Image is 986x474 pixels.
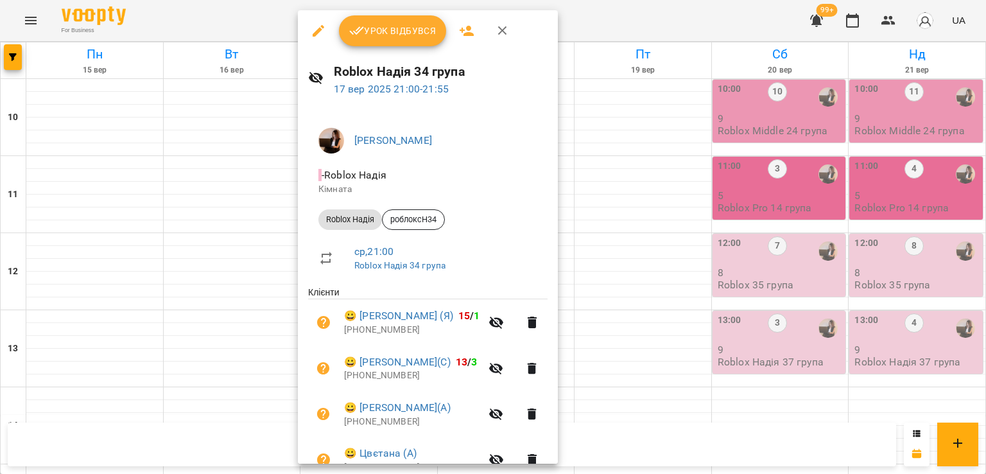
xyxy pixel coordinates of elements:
a: 😀 [PERSON_NAME](А) [344,400,451,416]
button: Урок відбувся [339,15,447,46]
b: / [458,310,480,322]
span: роблоксН34 [383,214,444,225]
img: f1c8304d7b699b11ef2dd1d838014dff.jpg [318,128,344,154]
p: [PHONE_NUMBER] [344,461,481,474]
a: [PERSON_NAME] [354,134,432,146]
p: Кімната [318,183,537,196]
a: ср , 21:00 [354,245,394,258]
span: - Roblox Надія [318,169,389,181]
p: [PHONE_NUMBER] [344,324,481,337]
span: 3 [471,356,477,368]
p: [PHONE_NUMBER] [344,369,481,382]
h6: Roblox Надія 34 група [334,62,548,82]
b: / [456,356,478,368]
a: 17 вер 2025 21:00-21:55 [334,83,449,95]
span: 1 [474,310,480,322]
a: 😀 [PERSON_NAME] (Я) [344,308,453,324]
button: Візит ще не сплачено. Додати оплату? [308,307,339,338]
span: Roblox Надія [318,214,382,225]
button: Візит ще не сплачено. Додати оплату? [308,399,339,430]
a: Roblox Надія 34 група [354,260,445,270]
span: 13 [456,356,467,368]
a: 😀 Цвєтана (А) [344,446,417,461]
p: [PHONE_NUMBER] [344,416,481,428]
div: роблоксН34 [382,209,445,230]
span: Урок відбувся [349,23,437,39]
a: 😀 [PERSON_NAME](С) [344,355,451,370]
span: 15 [458,310,470,322]
button: Візит ще не сплачено. Додати оплату? [308,353,339,384]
